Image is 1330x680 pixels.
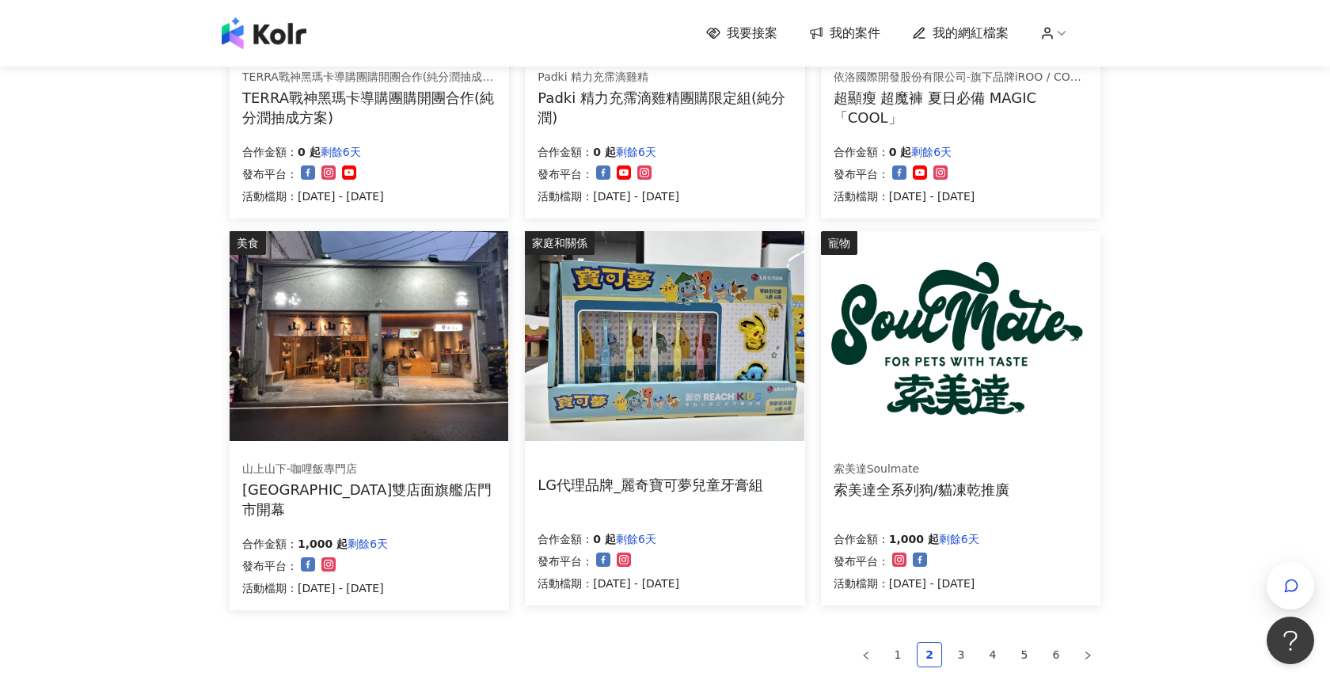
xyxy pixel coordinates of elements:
div: TERRA戰神黑瑪卡導購團購開團合作(純分潤抽成方案) [242,70,496,85]
li: 4 [980,642,1005,667]
p: 發布平台： [834,165,889,184]
span: 我的網紅檔案 [933,25,1009,42]
p: 0 起 [889,142,912,161]
p: 發布平台： [834,552,889,571]
p: 剩餘6天 [321,142,361,161]
p: 合作金額： [538,530,593,549]
img: 山上山下：主打「咖哩飯全新菜單」與全新門市營運、桑心茶室：新品包括「打米麻糬鮮奶」、「義式冰淇淋」、「麵茶奶蓋」 加值亮點：與日本插畫家合作的「聯名限定新品」、提袋與周邊商品同步推出 [230,231,508,441]
div: Padki 精力充霈滴雞精 [538,70,791,85]
p: 活動檔期：[DATE] - [DATE] [834,187,975,206]
span: right [1083,651,1092,660]
p: 活動檔期：[DATE] - [DATE] [538,187,679,206]
a: 1 [886,643,910,667]
span: left [861,651,871,660]
img: 麗奇寶可夢兒童牙刷組 [525,231,804,441]
p: 發布平台： [242,165,298,184]
div: 山上山下-咖哩飯專門店 [242,462,496,477]
a: 5 [1013,643,1036,667]
img: logo [222,17,306,49]
a: 我的網紅檔案 [912,25,1009,42]
p: 剩餘6天 [616,142,656,161]
div: 寵物 [821,231,857,255]
p: 發布平台： [242,557,298,576]
div: 索美達Soulmate [834,462,1009,477]
a: 我的案件 [809,25,880,42]
li: 5 [1012,642,1037,667]
p: 剩餘6天 [911,142,952,161]
div: TERRA戰神黑瑪卡導購團購開團合作(純分潤抽成方案) [242,88,496,127]
p: 1,000 起 [889,530,939,549]
div: 依洛國際開發股份有限公司-旗下品牌iROO / COZY PUNCH [834,70,1087,85]
div: [GEOGRAPHIC_DATA]雙店面旗艦店門市開幕 [242,480,496,519]
div: 美食 [230,231,266,255]
img: 索美達凍乾生食 [821,231,1100,441]
a: 2 [918,643,941,667]
p: 0 起 [593,530,616,549]
p: 1,000 起 [298,534,348,553]
div: LG代理品牌_麗奇寶可夢兒童牙膏組 [538,475,763,495]
li: Next Page [1075,642,1100,667]
p: 剩餘6天 [348,534,388,553]
div: 索美達全系列狗/貓凍乾推廣 [834,480,1009,500]
p: 活動檔期：[DATE] - [DATE] [242,579,388,598]
p: 0 起 [298,142,321,161]
li: Previous Page [853,642,879,667]
button: right [1075,642,1100,667]
span: 我的案件 [830,25,880,42]
li: 3 [948,642,974,667]
p: 合作金額： [834,530,889,549]
a: 3 [949,643,973,667]
li: 2 [917,642,942,667]
div: 家庭和關係 [525,231,595,255]
button: left [853,642,879,667]
p: 合作金額： [538,142,593,161]
p: 合作金額： [242,534,298,553]
p: 活動檔期：[DATE] - [DATE] [242,187,384,206]
li: 6 [1043,642,1069,667]
span: 我要接案 [727,25,777,42]
a: 我要接案 [706,25,777,42]
p: 合作金額： [834,142,889,161]
a: 4 [981,643,1005,667]
p: 活動檔期：[DATE] - [DATE] [834,574,979,593]
p: 發布平台： [538,552,593,571]
p: 合作金額： [242,142,298,161]
p: 發布平台： [538,165,593,184]
p: 剩餘6天 [939,530,979,549]
iframe: Help Scout Beacon - Open [1267,617,1314,664]
p: 剩餘6天 [616,530,656,549]
div: Padki 精力充霈滴雞精團購限定組(純分潤) [538,88,792,127]
li: 1 [885,642,910,667]
p: 活動檔期：[DATE] - [DATE] [538,574,679,593]
a: 6 [1044,643,1068,667]
div: 超顯瘦 超魔褲 夏日必備 MAGIC「COOL」 [834,88,1088,127]
p: 0 起 [593,142,616,161]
